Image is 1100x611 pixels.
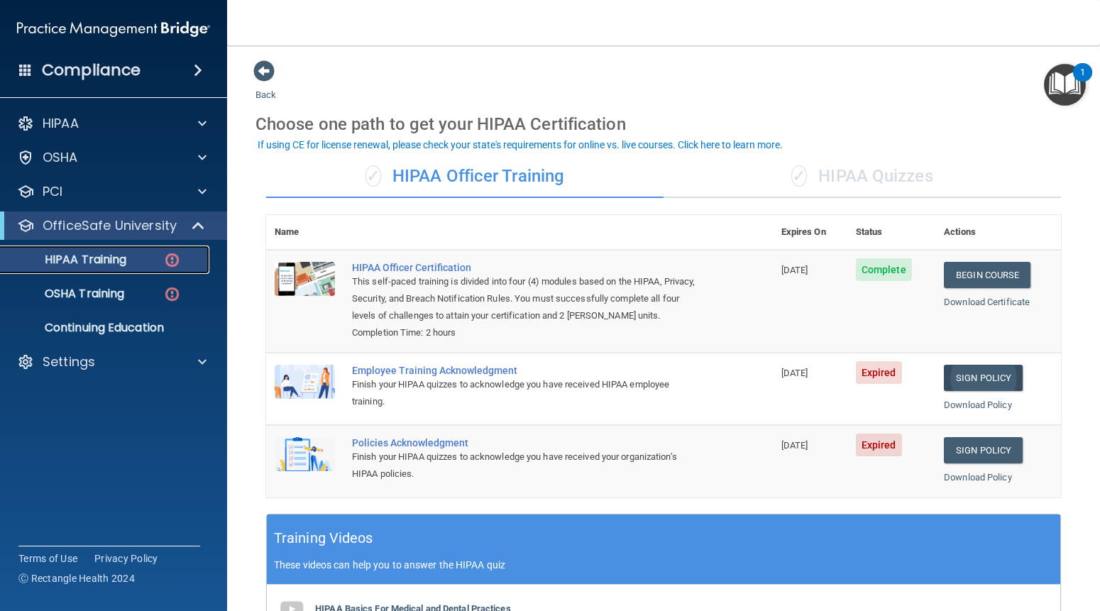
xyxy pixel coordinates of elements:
a: Settings [17,353,207,370]
span: [DATE] [781,368,808,378]
span: Complete [856,258,912,281]
div: Employee Training Acknowledgment [352,365,702,376]
div: Policies Acknowledgment [352,437,702,448]
th: Name [266,215,343,250]
a: OfficeSafe University [17,217,206,234]
div: 1 [1080,72,1085,91]
span: Expired [856,361,902,384]
span: ✓ [365,165,381,187]
a: HIPAA Officer Certification [352,262,702,273]
p: HIPAA [43,115,79,132]
a: Back [255,72,276,100]
div: HIPAA Quizzes [664,155,1061,198]
a: Terms of Use [18,551,77,566]
h4: Compliance [42,60,141,80]
a: Sign Policy [944,437,1023,463]
a: Download Certificate [944,297,1030,307]
a: Sign Policy [944,365,1023,391]
span: Ⓒ Rectangle Health 2024 [18,571,135,585]
div: Finish your HIPAA quizzes to acknowledge you have received your organization’s HIPAA policies. [352,448,702,483]
a: OSHA [17,149,207,166]
span: [DATE] [781,440,808,451]
p: HIPAA Training [9,253,126,267]
img: danger-circle.6113f641.png [163,251,181,269]
button: If using CE for license renewal, please check your state's requirements for online vs. live cours... [255,138,785,152]
a: Privacy Policy [94,551,158,566]
a: PCI [17,183,207,200]
div: If using CE for license renewal, please check your state's requirements for online vs. live cours... [258,140,783,150]
p: OSHA [43,149,78,166]
p: OfficeSafe University [43,217,177,234]
th: Expires On [773,215,847,250]
th: Actions [935,215,1061,250]
a: Download Policy [944,400,1012,410]
button: Open Resource Center, 1 new notification [1044,64,1086,106]
h5: Training Videos [274,526,373,551]
div: Choose one path to get your HIPAA Certification [255,104,1072,145]
p: Settings [43,353,95,370]
span: Expired [856,434,902,456]
img: PMB logo [17,15,210,43]
iframe: Drift Widget Chat Controller [854,510,1083,567]
p: These videos can help you to answer the HIPAA quiz [274,559,1053,571]
span: [DATE] [781,265,808,275]
a: HIPAA [17,115,207,132]
div: HIPAA Officer Training [266,155,664,198]
img: danger-circle.6113f641.png [163,285,181,303]
div: This self-paced training is divided into four (4) modules based on the HIPAA, Privacy, Security, ... [352,273,702,324]
p: Continuing Education [9,321,203,335]
a: Download Policy [944,472,1012,483]
div: Completion Time: 2 hours [352,324,702,341]
th: Status [847,215,935,250]
p: PCI [43,183,62,200]
p: OSHA Training [9,287,124,301]
a: Begin Course [944,262,1030,288]
div: Finish your HIPAA quizzes to acknowledge you have received HIPAA employee training. [352,376,702,410]
span: ✓ [791,165,807,187]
